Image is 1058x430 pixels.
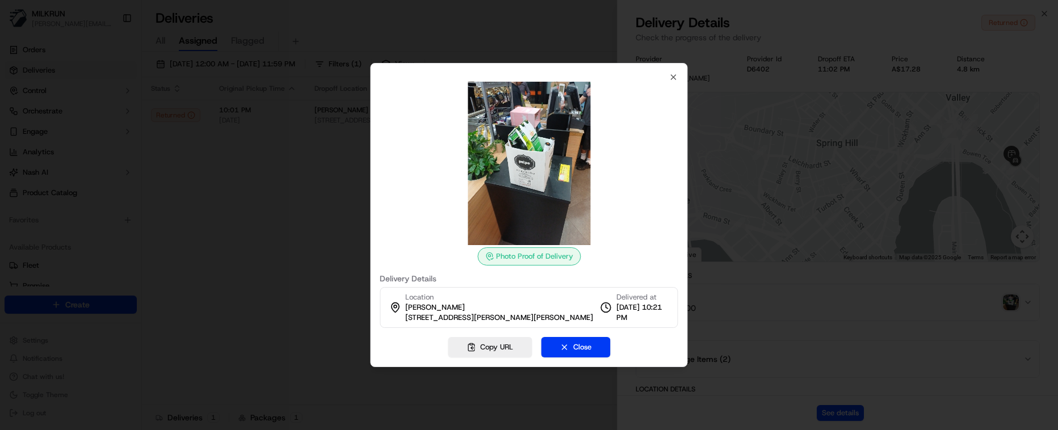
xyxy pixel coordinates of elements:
[541,337,610,357] button: Close
[477,247,581,265] div: Photo Proof of Delivery
[405,292,434,302] span: Location
[447,82,611,245] img: photo_proof_of_delivery image
[448,337,532,357] button: Copy URL
[405,313,593,323] span: [STREET_ADDRESS][PERSON_NAME][PERSON_NAME]
[616,292,669,302] span: Delivered at
[380,275,678,283] label: Delivery Details
[616,302,669,323] span: [DATE] 10:21 PM
[405,302,465,313] span: [PERSON_NAME]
